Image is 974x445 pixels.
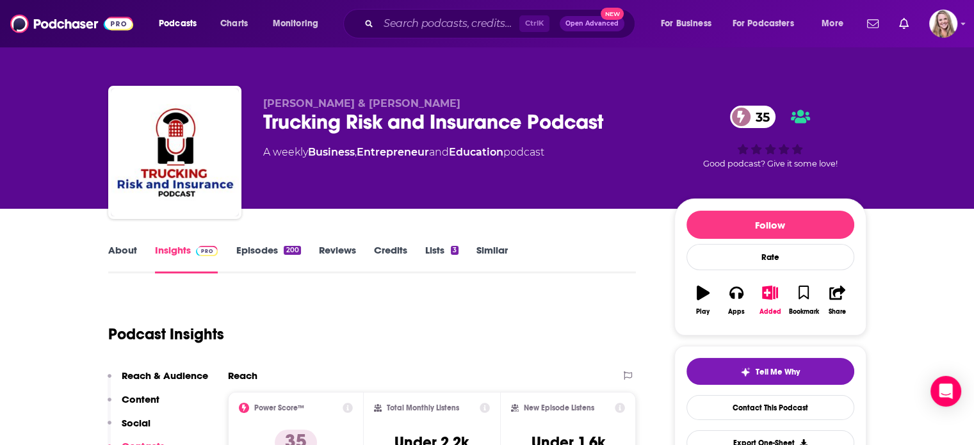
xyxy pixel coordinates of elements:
div: A weekly podcast [263,145,544,160]
span: , [355,146,357,158]
span: and [429,146,449,158]
button: open menu [150,13,213,34]
span: Charts [220,15,248,33]
button: Show profile menu [929,10,957,38]
div: Open Intercom Messenger [930,376,961,407]
button: Reach & Audience [108,369,208,393]
div: Apps [728,308,745,316]
div: Share [829,308,846,316]
span: Ctrl K [519,15,549,32]
div: Rate [686,244,854,270]
div: Play [696,308,710,316]
span: Podcasts [159,15,197,33]
button: Social [108,417,150,441]
button: Added [753,277,786,323]
span: New [601,8,624,20]
div: 3 [451,246,459,255]
a: Show notifications dropdown [862,13,884,35]
a: Charts [212,13,256,34]
h2: Total Monthly Listens [387,403,459,412]
span: For Business [661,15,711,33]
button: Apps [720,277,753,323]
span: Logged in as KirstinPitchPR [929,10,957,38]
button: open menu [813,13,859,34]
button: Content [108,393,159,417]
p: Social [122,417,150,429]
span: Good podcast? Give it some love! [703,159,838,168]
button: open menu [264,13,335,34]
button: open menu [652,13,727,34]
a: Contact This Podcast [686,395,854,420]
img: tell me why sparkle [740,367,751,377]
a: 35 [730,106,776,128]
a: About [108,244,137,273]
span: Open Advanced [565,20,619,27]
div: 35Good podcast? Give it some love! [674,97,866,177]
span: Monitoring [273,15,318,33]
button: Play [686,277,720,323]
span: Tell Me Why [756,367,800,377]
a: Entrepreneur [357,146,429,158]
button: tell me why sparkleTell Me Why [686,358,854,385]
span: [PERSON_NAME] & [PERSON_NAME] [263,97,460,109]
div: Bookmark [788,308,818,316]
button: open menu [724,13,813,34]
h2: Power Score™ [254,403,304,412]
a: Credits [374,244,407,273]
h2: New Episode Listens [524,403,594,412]
a: Episodes200 [236,244,300,273]
input: Search podcasts, credits, & more... [378,13,519,34]
button: Open AdvancedNew [560,16,624,31]
span: More [822,15,843,33]
h2: Reach [228,369,257,382]
p: Content [122,393,159,405]
a: Business [308,146,355,158]
img: Podchaser - Follow, Share and Rate Podcasts [10,12,133,36]
a: Show notifications dropdown [894,13,914,35]
p: Reach & Audience [122,369,208,382]
button: Follow [686,211,854,239]
div: Search podcasts, credits, & more... [355,9,647,38]
a: Education [449,146,503,158]
img: Trucking Risk and Insurance Podcast [111,88,239,216]
a: Reviews [319,244,356,273]
button: Bookmark [787,277,820,323]
a: InsightsPodchaser Pro [155,244,218,273]
div: Added [759,308,781,316]
img: Podchaser Pro [196,246,218,256]
a: Lists3 [425,244,459,273]
h1: Podcast Insights [108,325,224,344]
div: 200 [284,246,300,255]
img: User Profile [929,10,957,38]
a: Similar [476,244,508,273]
button: Share [820,277,854,323]
span: For Podcasters [733,15,794,33]
span: 35 [743,106,776,128]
